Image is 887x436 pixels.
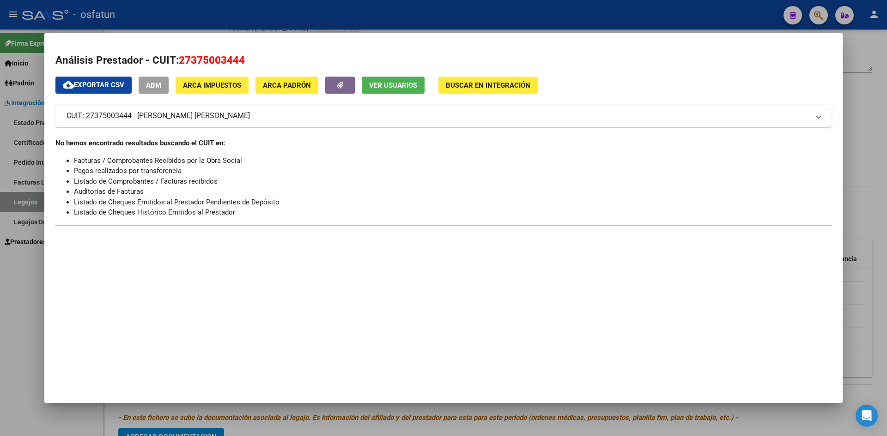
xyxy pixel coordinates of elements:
button: ARCA Impuestos [176,77,249,94]
span: 27375003444 [179,54,245,66]
li: Listado de Comprobantes / Facturas recibidos [74,176,832,187]
span: ABM [146,81,161,90]
li: Facturas / Comprobantes Recibidos por la Obra Social [74,155,832,166]
button: Exportar CSV [55,77,132,94]
span: Ver Usuarios [369,81,417,90]
span: Buscar en Integración [446,81,530,90]
span: Exportar CSV [63,81,124,89]
mat-icon: cloud_download [63,79,74,90]
button: ARCA Padrón [255,77,318,94]
li: Pagos realizados por transferencia [74,166,832,176]
span: ARCA Padrón [263,81,311,90]
button: Buscar en Integración [438,77,538,94]
li: Listado de Cheques Histórico Emitidos al Prestador [74,207,832,218]
li: Auditorías de Facturas [74,186,832,197]
span: ARCA Impuestos [183,81,241,90]
button: ABM [139,77,169,94]
mat-expansion-panel-header: CUIT: 27375003444 - [PERSON_NAME] [PERSON_NAME] [55,105,832,127]
h2: Análisis Prestador - CUIT: [55,53,832,68]
div: Open Intercom Messenger [856,405,878,427]
li: Listado de Cheques Emitidos al Prestador Pendientes de Depósito [74,197,832,208]
strong: No hemos encontrado resultados buscando el CUIT en: [55,139,225,147]
mat-panel-title: CUIT: 27375003444 - [PERSON_NAME] [PERSON_NAME] [67,110,809,121]
button: Ver Usuarios [362,77,425,94]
